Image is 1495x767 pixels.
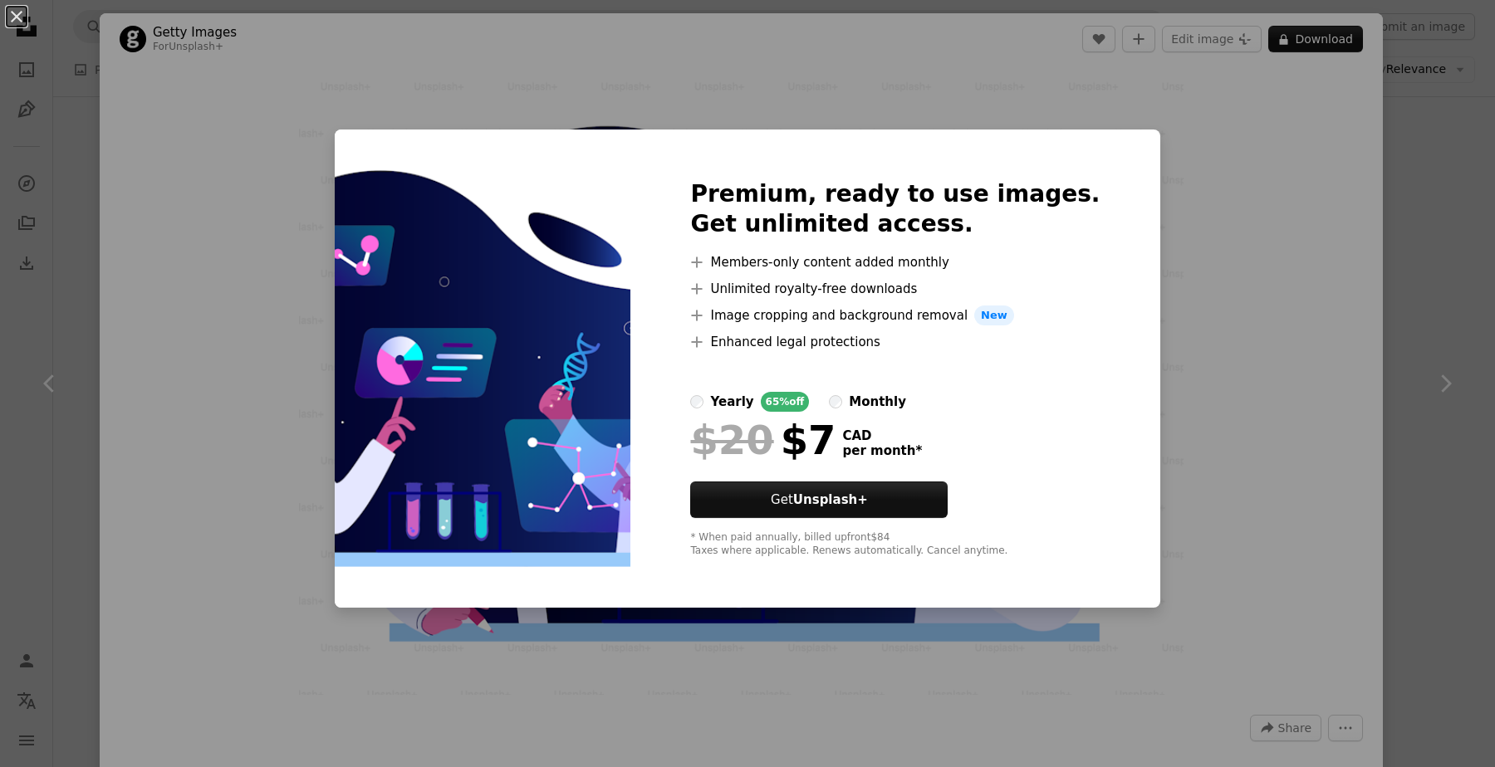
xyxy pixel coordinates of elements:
span: CAD [842,428,922,443]
div: 65% off [761,392,810,412]
h2: Premium, ready to use images. Get unlimited access. [690,179,1100,239]
div: $7 [690,418,836,462]
input: yearly65%off [690,395,703,408]
li: Image cropping and background removal [690,305,1100,325]
li: Unlimited royalty-free downloads [690,279,1100,299]
input: monthly [829,395,842,408]
div: yearly [710,392,753,412]
div: * When paid annually, billed upfront $84 Taxes where applicable. Renews automatically. Cancel any... [690,531,1100,558]
span: New [974,305,1014,325]
span: $20 [690,418,773,462]
button: GetUnsplash+ [690,481,948,518]
li: Enhanced legal protections [690,332,1100,352]
div: monthly [849,392,906,412]
li: Members-only content added monthly [690,252,1100,272]
img: premium_vector-1682310629738-bf7e6472644a [335,129,630,608]
span: per month * [842,443,922,458]
strong: Unsplash+ [793,492,868,507]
